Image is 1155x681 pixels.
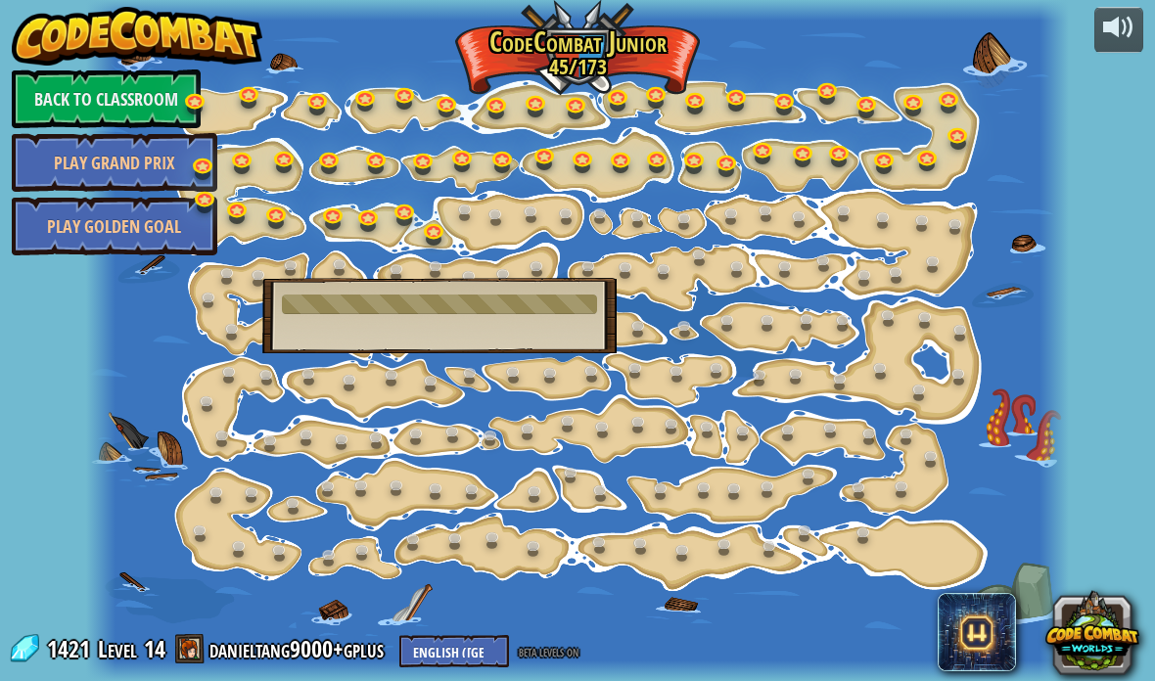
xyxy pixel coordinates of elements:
span: 1421 [47,633,96,664]
a: danieltang9000+gplus [209,633,390,664]
span: beta levels on [519,642,578,660]
img: CodeCombat - Learn how to code by playing a game [12,7,262,66]
a: Play Golden Goal [12,197,217,255]
a: Back to Classroom [12,69,201,128]
button: Adjust volume [1094,7,1143,53]
span: 14 [144,633,165,664]
span: Level [98,633,137,665]
a: Play Grand Prix [12,133,217,192]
